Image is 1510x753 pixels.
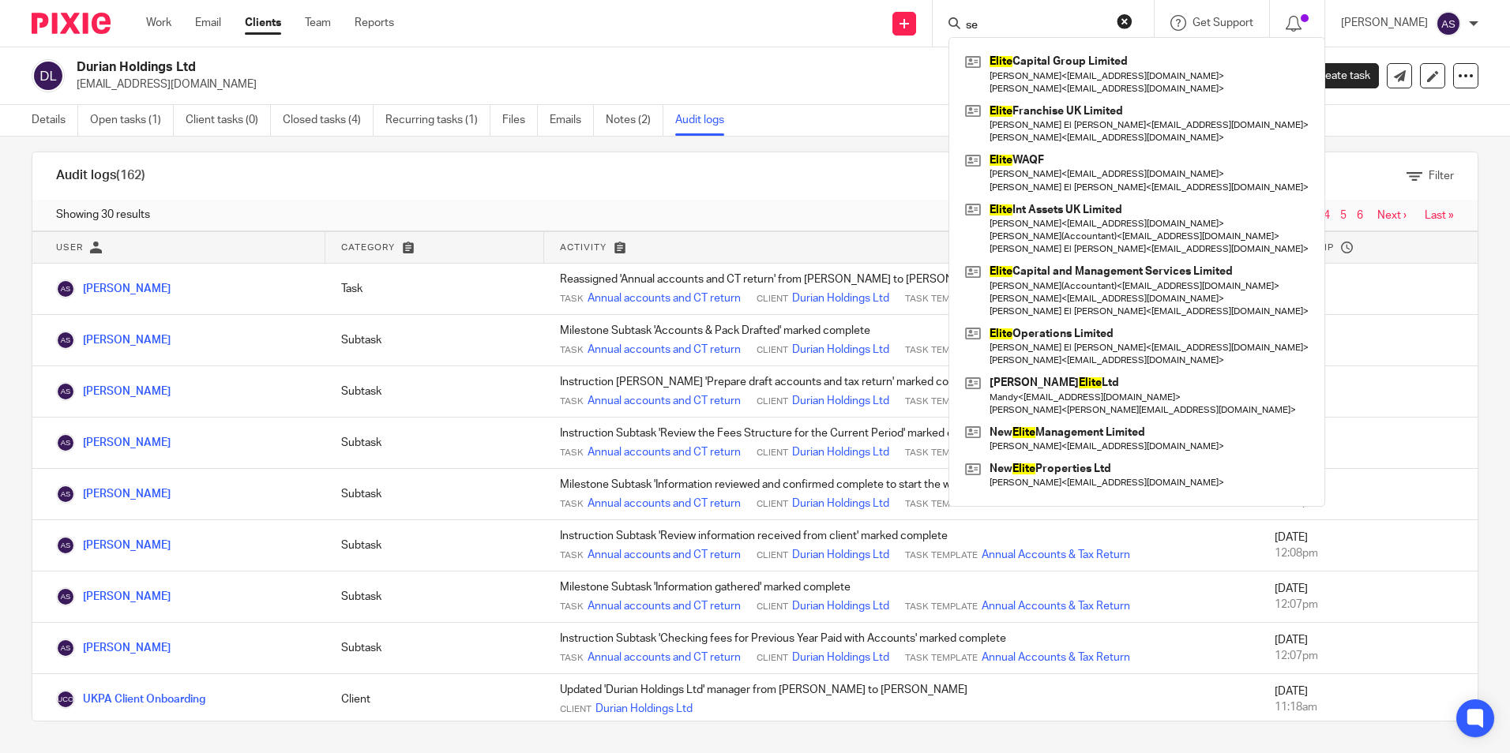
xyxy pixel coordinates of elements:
[56,331,75,350] img: Alina Shrestha
[560,703,592,716] span: Client
[32,59,65,92] img: svg%3E
[792,342,889,358] a: Durian Holdings Ltd
[757,447,788,459] span: Client
[588,650,741,665] a: Annual accounts and CT return
[56,540,171,551] a: [PERSON_NAME]
[1275,597,1462,613] div: 12:07pm
[905,344,978,357] span: Task Template
[560,344,584,357] span: Task
[325,264,544,315] td: Task
[1259,674,1478,725] td: [DATE]
[1259,366,1478,418] td: [DATE]
[56,207,150,223] span: Showing 30 results
[544,571,1259,623] td: Milestone Subtask 'Information gathered' marked complete
[1377,210,1407,221] a: Next ›
[355,15,394,31] a: Reports
[792,650,889,665] a: Durian Holdings Ltd
[588,598,741,614] a: Annual accounts and CT return
[77,59,1026,76] h2: Durian Holdings Ltd
[905,447,978,459] span: Task Template
[77,77,1264,92] p: [EMAIL_ADDRESS][DOMAIN_NAME]
[757,549,788,562] span: Client
[588,496,741,511] a: Annual accounts and CT return
[90,105,174,136] a: Open tasks (1)
[1287,63,1379,88] a: Create task
[325,418,544,469] td: Subtask
[1275,699,1462,715] div: 11:18am
[792,290,889,306] a: Durian Holdings Ltd
[1324,210,1330,221] a: 4
[116,169,145,182] span: (162)
[982,650,1130,665] a: Annual Accounts & Tax Return
[757,652,788,665] span: Client
[1340,210,1347,221] a: 5
[792,496,889,511] a: Durian Holdings Ltd
[56,382,75,401] img: Alina Shrestha
[544,264,1259,315] td: Reassigned 'Annual accounts and CT return' from [PERSON_NAME] to [PERSON_NAME]
[56,283,171,294] a: [PERSON_NAME]
[675,105,736,136] a: Audit logs
[56,485,75,504] img: Alina Shrestha
[1270,209,1454,222] nav: pager
[1259,469,1478,520] td: [DATE]
[964,19,1106,33] input: Search
[283,105,374,136] a: Closed tasks (4)
[544,469,1259,520] td: Milestone Subtask 'Information reviewed and confirmed complete to start the work' marked complete
[186,105,271,136] a: Client tasks (0)
[560,549,584,562] span: Task
[560,447,584,459] span: Task
[56,167,145,184] h1: Audit logs
[905,498,978,511] span: Task Template
[1259,571,1478,623] td: [DATE]
[1259,264,1478,315] td: [DATE]
[245,15,281,31] a: Clients
[56,639,75,657] img: Alina Shrestha
[544,366,1259,418] td: Instruction [PERSON_NAME] 'Prepare draft accounts and tax return' marked complete
[305,15,331,31] a: Team
[56,279,75,298] img: Alina Shrestha
[588,393,741,409] a: Annual accounts and CT return
[757,601,788,613] span: Client
[905,293,978,305] span: Task Template
[1275,648,1462,664] div: 12:07pm
[195,15,221,31] a: Email
[1275,545,1462,561] div: 12:08pm
[1275,340,1462,356] div: 12:08pm
[588,444,741,460] a: Annual accounts and CT return
[146,15,171,31] a: Work
[1117,13,1132,29] button: Clear
[32,105,78,136] a: Details
[56,536,75,555] img: Alina Shrestha
[1436,11,1461,36] img: svg%3E
[595,701,693,717] a: Durian Holdings Ltd
[325,520,544,571] td: Subtask
[56,591,171,602] a: [PERSON_NAME]
[757,498,788,511] span: Client
[544,520,1259,571] td: Instruction Subtask 'Review information received from client' marked complete
[905,601,978,613] span: Task Template
[56,243,83,252] span: User
[325,674,544,725] td: Client
[325,571,544,623] td: Subtask
[341,243,395,252] span: Category
[56,437,171,448] a: [PERSON_NAME]
[560,498,584,511] span: Task
[325,469,544,520] td: Subtask
[792,598,889,614] a: Durian Holdings Ltd
[560,243,607,252] span: Activity
[905,549,978,562] span: Task Template
[905,652,978,665] span: Task Template
[792,547,889,563] a: Durian Holdings Ltd
[1259,315,1478,366] td: [DATE]
[1193,17,1253,28] span: Get Support
[982,547,1130,563] a: Annual Accounts & Tax Return
[56,386,171,397] a: [PERSON_NAME]
[544,674,1259,725] td: Updated 'Durian Holdings Ltd' manager from [PERSON_NAME] to [PERSON_NAME]
[385,105,490,136] a: Recurring tasks (1)
[757,395,788,408] span: Client
[588,342,741,358] a: Annual accounts and CT return
[1275,494,1462,510] div: 12:08pm
[32,13,111,34] img: Pixie
[56,587,75,606] img: Alina Shrestha
[325,315,544,366] td: Subtask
